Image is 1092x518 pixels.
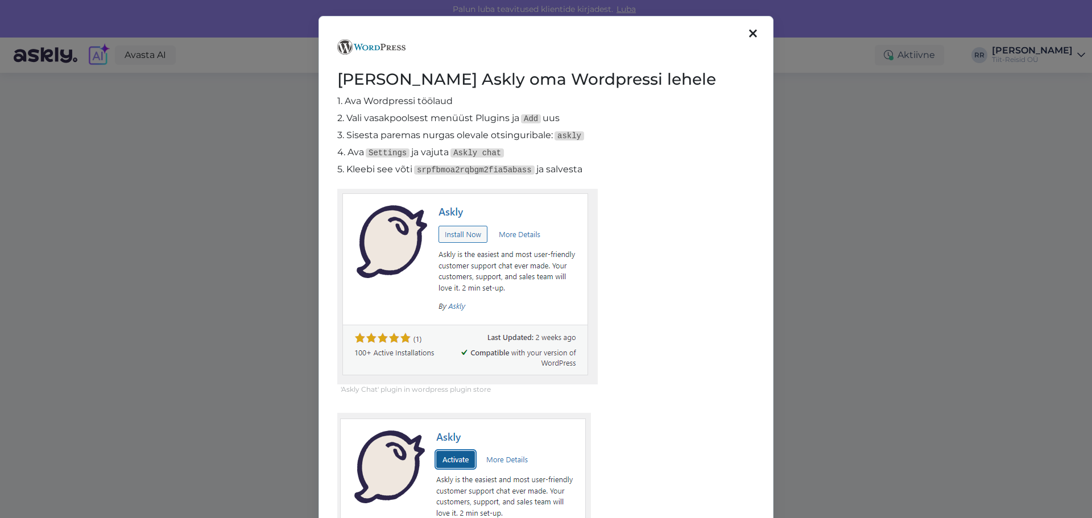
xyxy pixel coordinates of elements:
[337,189,598,384] img: Wordpress step 1
[521,114,541,123] code: Add
[555,131,584,140] code: askly
[450,148,504,158] code: Askly chat
[337,39,406,55] img: Wordpress
[337,129,755,142] p: 3. Sisesta paremas nurgas olevale otsinguribale:
[337,146,755,159] p: 4. Ava ja vajuta
[414,165,535,175] code: srpfbmoa2rqbgm2fia5abass
[366,148,409,158] code: Settings
[341,384,755,395] figcaption: 'Askly Chat' plugin in wordpress plugin store
[337,111,755,125] p: 2. Vali vasakpoolsest menüüst Plugins ja uus
[337,68,755,90] h2: [PERSON_NAME] Askly oma Wordpressi lehele
[337,163,755,176] p: 5. Kleebi see võti ja salvesta
[337,94,755,108] p: 1. Ava Wordpressi töölaud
